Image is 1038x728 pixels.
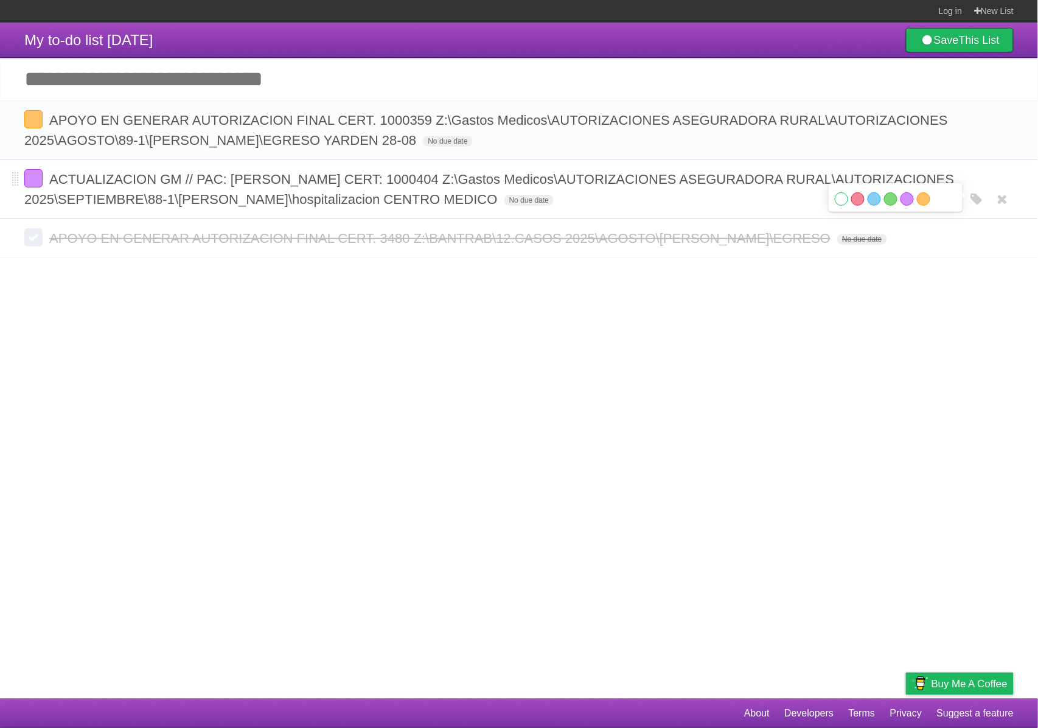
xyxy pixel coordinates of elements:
span: APOYO EN GENERAR AUTORIZACION FINAL CERT. 1000359 Z:\Gastos Medicos\AUTORIZACIONES ASEGURADORA RU... [24,113,948,148]
label: Done [24,169,43,187]
label: White [835,192,848,206]
span: APOYO EN GENERAR AUTORIZACION FINAL CERT. 3480 Z:\BANTRAB\12.CASOS 2025\AGOSTO\[PERSON_NAME]\EGRESO [49,231,834,246]
label: Green [884,192,897,206]
span: ACTUALIZACION GM // PAC: [PERSON_NAME] CERT: 1000404 Z:\Gastos Medicos\AUTORIZACIONES ASEGURADORA... [24,172,955,207]
span: No due date [423,136,472,147]
a: Privacy [890,702,922,725]
label: Blue [868,192,881,206]
span: No due date [504,195,554,206]
label: Done [24,228,43,247]
a: Developers [784,702,834,725]
span: No due date [837,234,886,245]
span: My to-do list [DATE] [24,32,153,48]
a: About [744,702,770,725]
a: SaveThis List [906,28,1014,52]
a: Buy me a coffee [906,673,1014,695]
span: Buy me a coffee [932,673,1008,695]
label: Orange [917,192,930,206]
b: This List [959,34,1000,46]
label: Done [24,110,43,128]
label: Red [851,192,865,206]
a: Suggest a feature [937,702,1014,725]
label: Purple [900,192,914,206]
img: Buy me a coffee [912,673,928,694]
a: Terms [849,702,876,725]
